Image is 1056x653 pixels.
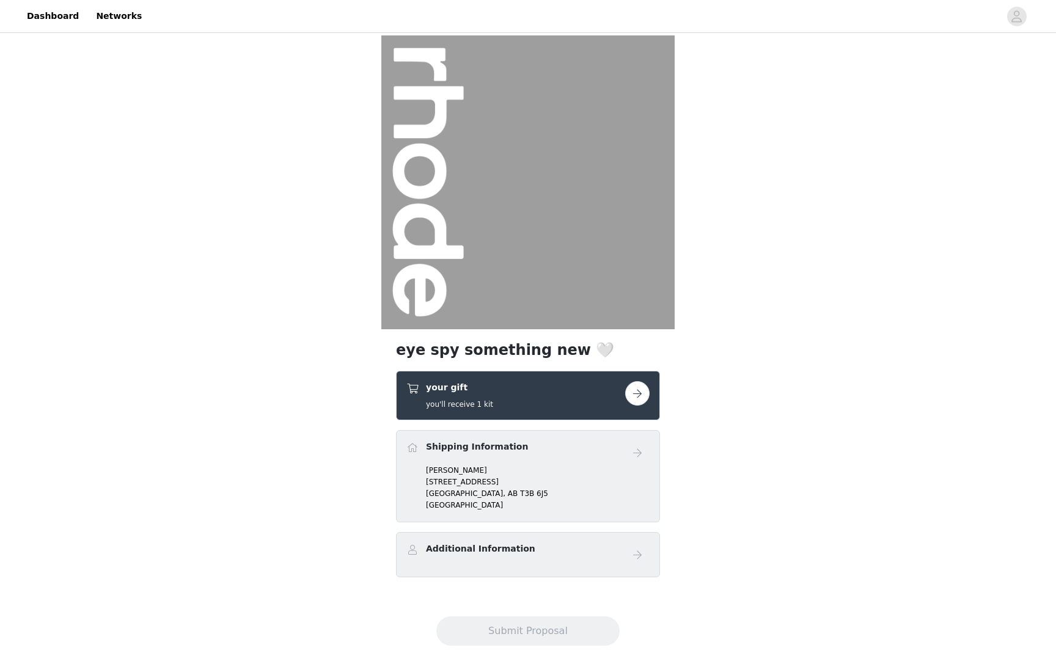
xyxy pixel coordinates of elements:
div: your gift [396,371,660,420]
a: Networks [89,2,149,30]
span: AB [508,489,518,498]
h1: eye spy something new 🤍 [396,339,660,361]
div: Additional Information [396,532,660,577]
p: [GEOGRAPHIC_DATA] [426,500,650,511]
button: Submit Proposal [436,616,619,646]
a: Dashboard [20,2,86,30]
p: [STREET_ADDRESS] [426,476,650,487]
h5: you'll receive 1 kit [426,399,493,410]
h4: Shipping Information [426,440,528,453]
span: T3B 6J5 [520,489,548,498]
h4: your gift [426,381,493,394]
div: Shipping Information [396,430,660,522]
span: [GEOGRAPHIC_DATA], [426,489,505,498]
h4: Additional Information [426,542,535,555]
div: avatar [1011,7,1022,26]
p: [PERSON_NAME] [426,465,650,476]
img: campaign image [381,35,675,329]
